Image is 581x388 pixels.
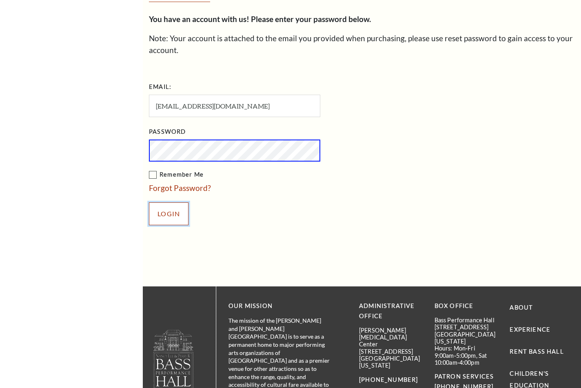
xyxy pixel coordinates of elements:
p: [STREET_ADDRESS] [435,324,498,330]
p: BOX OFFICE [435,301,498,311]
p: Administrative Office [359,301,422,321]
a: Forgot Password? [149,183,211,193]
p: Hours: Mon-Fri 9:00am-5:00pm, Sat 10:00am-4:00pm [435,345,498,366]
strong: You have an account with us! [149,14,249,24]
input: Submit button [149,202,188,225]
p: [PHONE_NUMBER] [359,375,422,385]
p: Note: Your account is attached to the email you provided when purchasing, please use reset passwo... [149,33,575,56]
p: OUR MISSION [228,301,330,311]
p: [GEOGRAPHIC_DATA][US_STATE] [359,355,422,369]
p: [PERSON_NAME][MEDICAL_DATA] Center [359,327,422,348]
label: Password [149,127,186,137]
p: [STREET_ADDRESS] [359,348,422,355]
label: Email: [149,82,171,92]
strong: Please enter your password below. [251,14,371,24]
p: [GEOGRAPHIC_DATA][US_STATE] [435,331,498,345]
label: Remember Me [149,170,402,180]
p: Bass Performance Hall [435,317,498,324]
a: Experience [510,326,550,333]
input: Required [149,95,320,117]
a: Rent Bass Hall [510,348,563,355]
a: About [510,304,533,311]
